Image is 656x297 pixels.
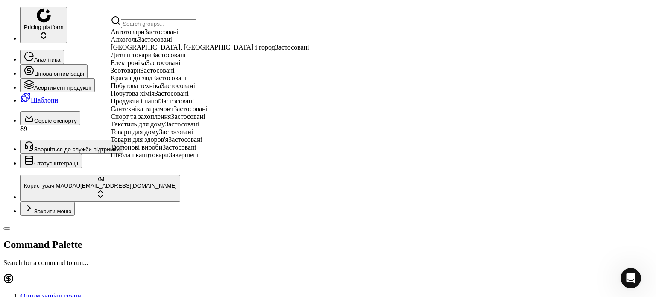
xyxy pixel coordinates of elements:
iframe: Intercom live chat [621,268,641,288]
span: Зверніться до служби підтримки [34,146,120,153]
span: Зоотовари [111,67,141,74]
span: Автотовари [111,28,144,35]
span: Товари для дому [111,128,159,135]
input: Search groups... [121,19,196,28]
span: Застосовані [155,90,189,97]
button: Цінова оптимізація [20,64,88,78]
span: Застосовані [152,51,186,59]
span: Побутова хімія [111,90,155,97]
button: Аналітика [20,50,64,64]
span: Текстиль для дому [111,121,165,128]
h2: Command Palette [3,239,653,250]
span: Застосовані [152,74,187,82]
span: Pricing platform [24,24,64,30]
button: Статус інтеграції [20,154,82,168]
span: Застосовані [146,59,180,66]
span: Дитячі товари [111,51,152,59]
span: Алкоголь [111,36,138,43]
button: Toggle Sidebar [3,227,10,230]
span: Користувач MAUDAU [24,182,80,189]
span: Аналітика [34,56,61,63]
span: Застосовані [165,121,199,128]
span: Застосовані [141,67,175,74]
button: Зверніться до служби підтримки [20,140,123,154]
span: Тютюнові вироби [111,144,162,151]
div: Suggestions [111,28,309,159]
span: Краса і догляд [111,74,152,82]
p: Search for a command to run... [3,259,653,267]
div: 89 [20,125,653,133]
button: Асортимент продукції [20,78,95,92]
span: Статус інтеграції [34,160,79,167]
span: Сервіс експорту [34,118,77,124]
span: Застосовані [160,97,194,105]
span: Школа і канцтовари [111,151,169,159]
button: Закрити меню [20,202,75,216]
span: Побутова техніка [111,82,161,89]
span: Товари для здоров'я [111,136,168,143]
a: Шаблони [20,97,58,104]
span: Електроніка [111,59,146,66]
button: Pricing platform [20,7,67,43]
span: Сантехніка та ремонт [111,105,173,112]
span: Застосовані [159,128,193,135]
span: Застосовані [171,113,205,120]
span: Застосовані [168,136,202,143]
span: Продукти і напої [111,97,160,105]
button: Сервіс експорту [20,111,80,125]
span: Завершені [169,151,199,159]
span: Застосовані [275,44,309,51]
span: КM [97,176,105,182]
span: Цінова оптимізація [34,71,84,77]
span: Асортимент продукції [34,85,91,91]
span: Застосовані [162,144,196,151]
span: Закрити меню [34,208,71,215]
span: [GEOGRAPHIC_DATA], [GEOGRAPHIC_DATA] і город [111,44,275,51]
span: Спорт та захоплення [111,113,171,120]
button: КMКористувач MAUDAU[EMAIL_ADDRESS][DOMAIN_NAME] [20,175,180,202]
span: Застосовані [161,82,195,89]
span: Застосовані [144,28,179,35]
span: Застосовані [173,105,208,112]
span: Шаблони [31,97,58,104]
span: [EMAIL_ADDRESS][DOMAIN_NAME] [80,182,177,189]
span: Застосовані [138,36,172,43]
